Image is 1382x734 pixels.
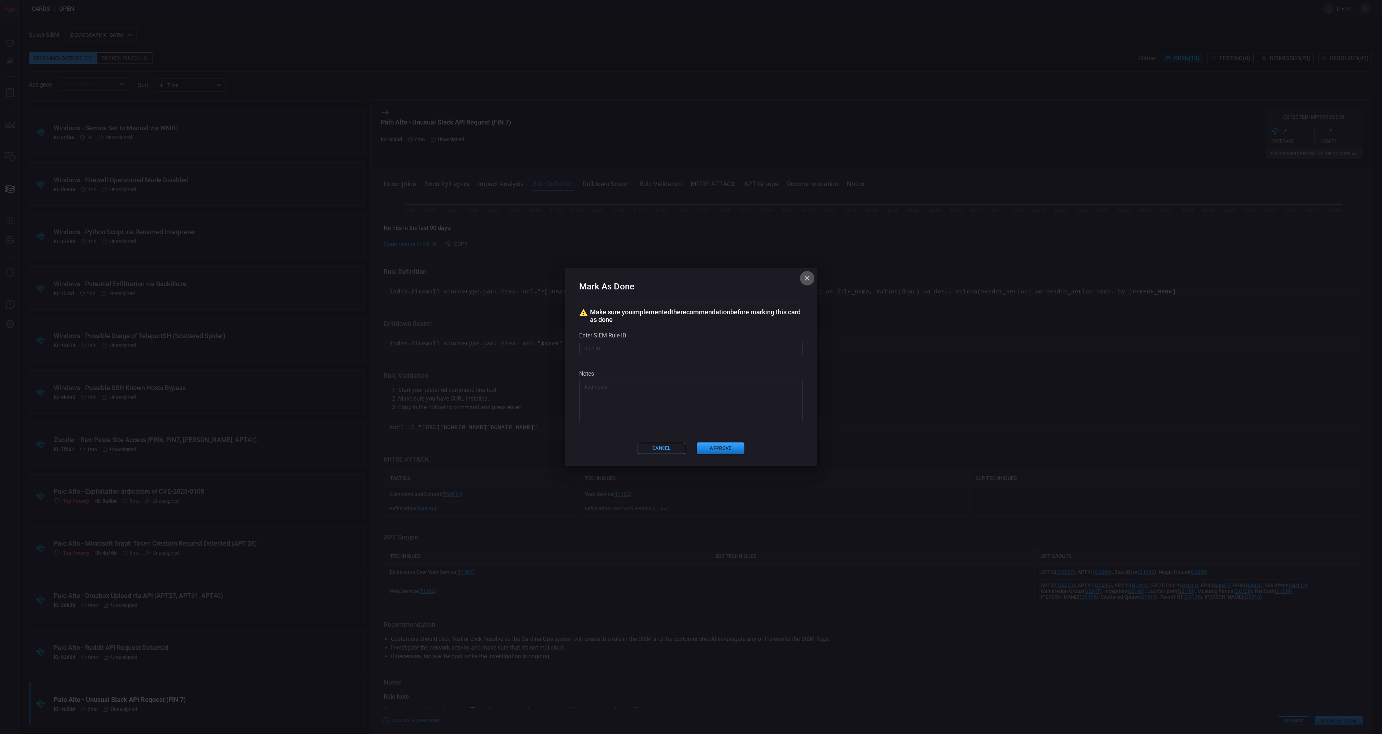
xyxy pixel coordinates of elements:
div: Enter SIEM rule ID [579,332,803,339]
button: Cancel [638,443,685,454]
h2: Mark As Done [579,280,803,302]
div: Notes [579,370,803,377]
button: Approve [697,442,744,454]
input: Rule ID [579,342,803,355]
div: Make sure you implemented the recommendation before marking this card as done [579,308,803,323]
